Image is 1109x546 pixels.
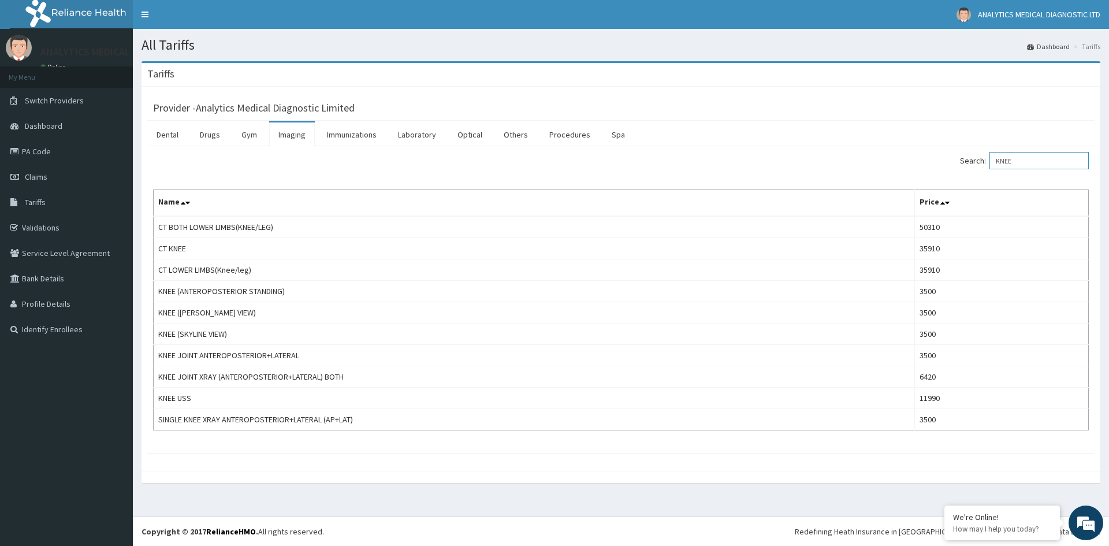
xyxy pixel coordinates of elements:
label: Search: [960,152,1089,169]
img: d_794563401_company_1708531726252_794563401 [21,58,47,87]
td: 3500 [914,324,1088,345]
td: 3500 [914,345,1088,366]
a: Procedures [540,122,600,147]
img: User Image [957,8,971,22]
span: Tariffs [25,197,46,207]
a: RelianceHMO [206,526,256,537]
td: 50310 [914,216,1088,238]
td: KNEE USS [154,388,915,409]
div: Minimize live chat window [189,6,217,34]
div: We're Online! [953,512,1051,522]
span: Dashboard [25,121,62,131]
a: Laboratory [389,122,445,147]
td: 6420 [914,366,1088,388]
li: Tariffs [1071,42,1100,51]
h1: All Tariffs [142,38,1100,53]
th: Name [154,190,915,217]
textarea: Type your message and hit 'Enter' [6,315,220,356]
span: ANALYTICS MEDICAL DIAGNOSTIC LTD [978,9,1100,20]
th: Price [914,190,1088,217]
h3: Provider - Analytics Medical Diagnostic Limited [153,103,355,113]
td: CT KNEE [154,238,915,259]
a: Spa [602,122,634,147]
a: Gym [232,122,266,147]
td: KNEE ([PERSON_NAME] VIEW) [154,302,915,324]
td: 11990 [914,388,1088,409]
a: Dental [147,122,188,147]
p: How may I help you today? [953,524,1051,534]
td: KNEE (ANTEROPOSTERIOR STANDING) [154,281,915,302]
div: Chat with us now [60,65,194,80]
a: Drugs [191,122,229,147]
span: Claims [25,172,47,182]
input: Search: [989,152,1089,169]
p: ANALYTICS MEDICAL DIAGNOSTIC LTD [40,47,207,57]
td: 3500 [914,281,1088,302]
a: Dashboard [1027,42,1070,51]
span: Switch Providers [25,95,84,106]
a: Optical [448,122,492,147]
td: 35910 [914,259,1088,281]
a: Online [40,63,68,71]
td: KNEE JOINT ANTEROPOSTERIOR+LATERAL [154,345,915,366]
div: Redefining Heath Insurance in [GEOGRAPHIC_DATA] using Telemedicine and Data Science! [795,526,1100,537]
a: Others [494,122,537,147]
td: KNEE JOINT XRAY (ANTEROPOSTERIOR+LATERAL) BOTH [154,366,915,388]
td: 3500 [914,409,1088,430]
a: Immunizations [318,122,386,147]
td: KNEE (SKYLINE VIEW) [154,324,915,345]
td: CT LOWER LIMBS(Knee/leg) [154,259,915,281]
img: User Image [6,35,32,61]
td: 3500 [914,302,1088,324]
span: We're online! [67,146,159,262]
strong: Copyright © 2017 . [142,526,258,537]
a: Imaging [269,122,315,147]
td: CT BOTH LOWER LIMBS(KNEE/LEG) [154,216,915,238]
td: 35910 [914,238,1088,259]
footer: All rights reserved. [133,517,1109,546]
td: SINGLE KNEE XRAY ANTEROPOSTERIOR+LATERAL (AP+LAT) [154,409,915,430]
h3: Tariffs [147,69,174,79]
